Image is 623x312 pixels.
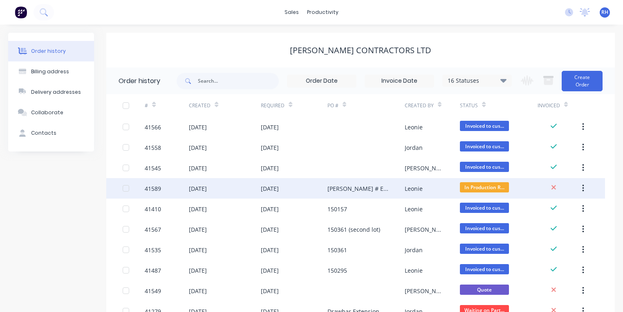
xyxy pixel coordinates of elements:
span: Invoiced to cus... [460,141,509,151]
div: [DATE] [261,143,279,152]
div: Created By [405,102,434,109]
div: [DATE] [189,123,207,131]
div: Status [460,102,478,109]
div: [DATE] [189,287,207,295]
div: Leonie [405,184,423,193]
span: Invoiced to cus... [460,121,509,131]
input: Search... [198,73,279,89]
div: 41545 [145,164,161,172]
div: 41589 [145,184,161,193]
div: [DATE] [261,184,279,193]
div: [PERSON_NAME] [405,225,444,234]
div: 41558 [145,143,161,152]
div: 41410 [145,205,161,213]
div: Invoiced [538,94,582,117]
div: productivity [303,6,343,18]
div: 41567 [145,225,161,234]
div: [DATE] [261,225,279,234]
div: Jordan [405,143,423,152]
div: 150157 [327,205,347,213]
div: Delivery addresses [31,88,81,96]
div: [DATE] [189,205,207,213]
div: Status [460,94,537,117]
div: Required [261,94,327,117]
div: Contacts [31,129,56,137]
div: 150295 [327,266,347,275]
div: [DATE] [261,164,279,172]
div: Invoiced [538,102,560,109]
span: Invoiced to cus... [460,162,509,172]
div: 150361 (second lot) [327,225,380,234]
div: [DATE] [261,123,279,131]
div: [PERSON_NAME] [405,287,444,295]
div: # [145,94,189,117]
button: Collaborate [8,102,94,123]
div: 41549 [145,287,161,295]
div: [DATE] [261,205,279,213]
img: Factory [15,6,27,18]
div: 41566 [145,123,161,131]
div: Order history [119,76,160,86]
div: [PERSON_NAME] # EUZ953 [327,184,388,193]
div: Collaborate [31,109,63,116]
div: [DATE] [261,246,279,254]
span: In Production R... [460,182,509,192]
div: [DATE] [189,164,207,172]
div: [DATE] [189,143,207,152]
div: # [145,102,148,109]
div: Created [189,102,211,109]
div: sales [280,6,303,18]
div: Leonie [405,123,423,131]
span: Invoiced to cus... [460,223,509,233]
button: Delivery addresses [8,82,94,102]
input: Order Date [287,75,356,87]
span: RH [601,9,608,16]
div: Created By [405,94,460,117]
button: Billing address [8,61,94,82]
div: Leonie [405,205,423,213]
div: [DATE] [261,266,279,275]
div: [PERSON_NAME] [405,164,444,172]
div: [DATE] [189,246,207,254]
div: 41487 [145,266,161,275]
div: [DATE] [189,266,207,275]
input: Invoice Date [365,75,434,87]
div: [DATE] [189,184,207,193]
div: Required [261,102,285,109]
div: 150361 [327,246,347,254]
button: Create Order [562,71,603,91]
div: Order history [31,47,66,55]
div: 41535 [145,246,161,254]
button: Order history [8,41,94,61]
div: [DATE] [189,225,207,234]
div: Jordan [405,246,423,254]
button: Contacts [8,123,94,143]
div: Created [189,94,261,117]
div: [DATE] [261,287,279,295]
div: [PERSON_NAME] Contractors Ltd [290,45,431,55]
span: Invoiced to cus... [460,264,509,274]
div: 16 Statuses [443,76,511,85]
span: Invoiced to cus... [460,203,509,213]
span: Quote [460,285,509,295]
div: Leonie [405,266,423,275]
div: PO # [327,94,405,117]
div: PO # [327,102,338,109]
div: Billing address [31,68,69,75]
span: Invoiced to cus... [460,244,509,254]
